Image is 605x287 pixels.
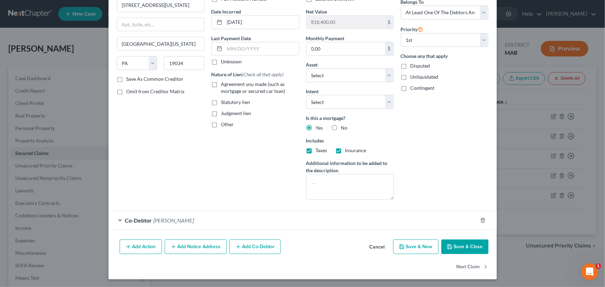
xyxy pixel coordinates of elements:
[306,42,385,55] input: 0.00
[401,25,423,33] label: Priority
[154,217,194,224] span: [PERSON_NAME]
[393,240,439,254] button: Save & New
[230,240,281,254] button: Add Co-Debtor
[457,260,489,274] button: Next Claim
[306,16,385,29] input: 0.00
[225,16,299,29] input: MM/DD/YYYY
[211,8,241,15] label: Date Incurred
[120,240,162,254] button: Add Action
[410,85,435,91] span: Contingent
[117,18,204,31] input: Apt, Suite, etc...
[221,58,242,65] label: Unknown
[581,263,598,280] iframe: Intercom live chat
[410,63,430,69] span: Disputed
[345,147,366,153] span: Insurance
[211,71,284,78] label: Nature of Lien
[385,42,394,55] div: $
[596,263,601,269] span: 1
[316,125,323,131] span: Yes
[125,217,152,224] span: Co-Debtor
[364,240,390,254] button: Cancel
[401,52,489,60] label: Choose any that apply
[165,240,227,254] button: Add Notice Address
[341,125,348,131] span: No
[385,16,394,29] div: $
[221,121,234,127] span: Other
[306,137,394,144] label: Includes
[306,35,345,42] label: Monthly Payment
[306,62,318,68] span: Asset
[164,56,205,70] input: Enter zip...
[306,114,394,122] label: Is this a mortgage?
[211,35,251,42] label: Last Payment Date
[441,240,489,254] button: Save & Close
[306,159,394,174] label: Additional information to be added to the description
[221,81,285,94] span: Agreement you made (such as mortgage or secured car loan)
[242,71,284,77] span: (Check all that apply)
[117,37,204,50] input: Enter city...
[306,8,327,15] label: Net Value
[221,110,251,116] span: Judgment lien
[221,99,250,105] span: Statutory lien
[225,42,299,55] input: MM/DD/YYYY
[127,88,185,94] span: Omit from Creditor Matrix
[127,76,184,82] label: Save As Common Creditor
[410,74,439,80] span: Unliquidated
[316,147,327,153] span: Taxes
[306,88,319,95] label: Intent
